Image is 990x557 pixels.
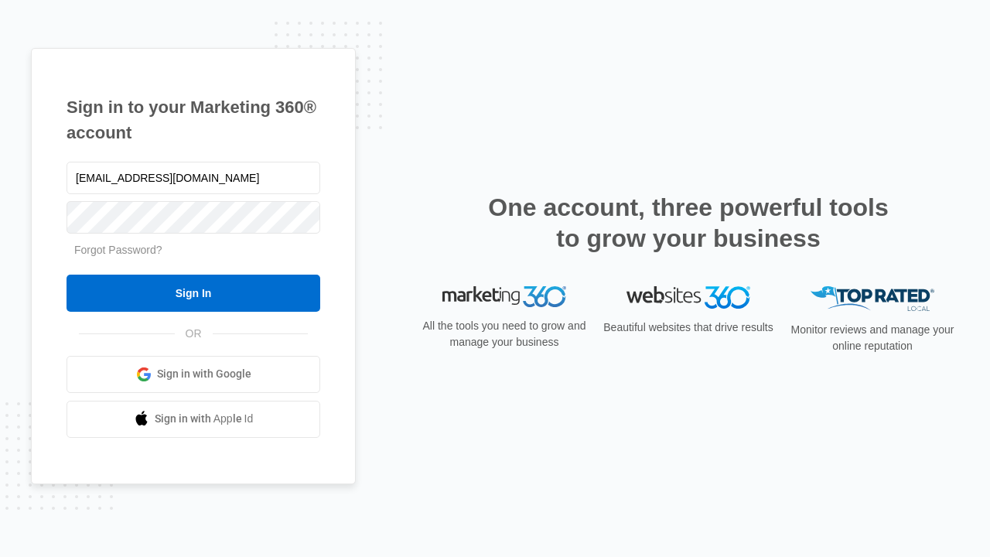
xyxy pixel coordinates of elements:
[483,192,893,254] h2: One account, three powerful tools to grow your business
[157,366,251,382] span: Sign in with Google
[418,318,591,350] p: All the tools you need to grow and manage your business
[155,411,254,427] span: Sign in with Apple Id
[67,356,320,393] a: Sign in with Google
[442,286,566,308] img: Marketing 360
[175,326,213,342] span: OR
[67,94,320,145] h1: Sign in to your Marketing 360® account
[811,286,934,312] img: Top Rated Local
[74,244,162,256] a: Forgot Password?
[67,162,320,194] input: Email
[67,275,320,312] input: Sign In
[67,401,320,438] a: Sign in with Apple Id
[602,320,775,336] p: Beautiful websites that drive results
[626,286,750,309] img: Websites 360
[786,322,959,354] p: Monitor reviews and manage your online reputation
